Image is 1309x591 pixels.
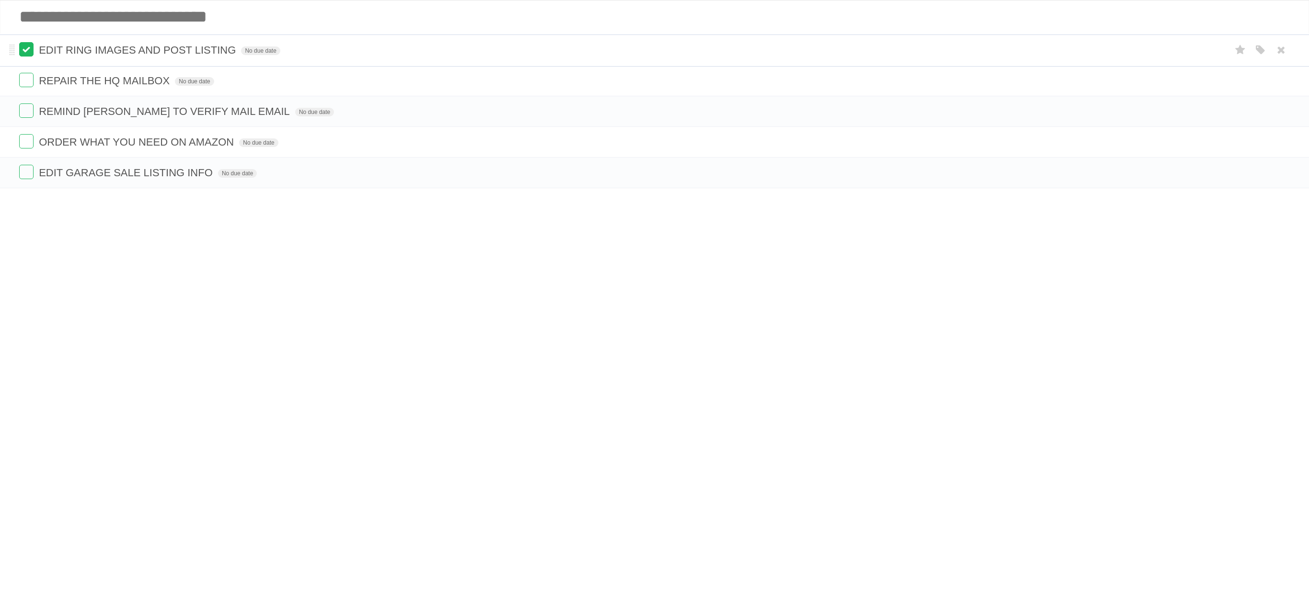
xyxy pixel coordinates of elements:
[39,44,238,56] span: EDIT RING IMAGES AND POST LISTING
[19,73,34,87] label: Done
[19,165,34,179] label: Done
[1231,42,1250,58] label: Star task
[39,136,236,148] span: ORDER WHAT YOU NEED ON AMAZON
[39,105,292,117] span: REMIND [PERSON_NAME] TO VERIFY MAIL EMAIL
[175,77,214,86] span: No due date
[295,108,334,116] span: No due date
[39,75,172,87] span: REPAIR THE HQ MAILBOX
[19,103,34,118] label: Done
[19,134,34,148] label: Done
[218,169,257,178] span: No due date
[19,42,34,57] label: Done
[239,138,278,147] span: No due date
[241,46,280,55] span: No due date
[39,167,215,179] span: EDIT GARAGE SALE LISTING INFO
